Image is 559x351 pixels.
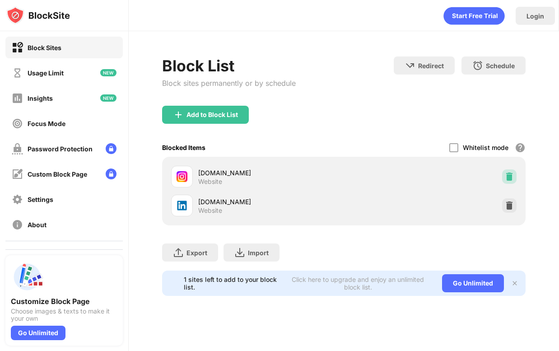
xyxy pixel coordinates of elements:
[198,178,222,186] div: Website
[12,168,23,180] img: customize-block-page-off.svg
[28,44,61,51] div: Block Sites
[177,171,187,182] img: favicons
[198,197,344,206] div: [DOMAIN_NAME]
[177,200,187,211] img: favicons
[28,120,65,127] div: Focus Mode
[28,221,47,229] div: About
[12,118,23,129] img: focus-off.svg
[162,144,205,151] div: Blocked Items
[526,12,544,20] div: Login
[463,144,508,151] div: Whitelist mode
[12,143,23,154] img: password-protection-off.svg
[285,276,431,291] div: Click here to upgrade and enjoy an unlimited block list.
[186,249,207,257] div: Export
[12,93,23,104] img: insights-off.svg
[248,249,269,257] div: Import
[12,194,23,205] img: settings-off.svg
[11,308,117,322] div: Choose images & texts to make it your own
[162,56,296,75] div: Block List
[28,170,87,178] div: Custom Block Page
[106,168,116,179] img: lock-menu.svg
[511,280,518,287] img: x-button.svg
[6,6,70,24] img: logo-blocksite.svg
[28,94,53,102] div: Insights
[486,62,515,70] div: Schedule
[198,168,344,178] div: [DOMAIN_NAME]
[12,219,23,230] img: about-off.svg
[418,62,444,70] div: Redirect
[28,196,53,203] div: Settings
[100,69,116,76] img: new-icon.svg
[28,145,93,153] div: Password Protection
[28,69,64,77] div: Usage Limit
[106,143,116,154] img: lock-menu.svg
[11,326,65,340] div: Go Unlimited
[11,261,43,293] img: push-custom-page.svg
[162,79,296,88] div: Block sites permanently or by schedule
[443,7,505,25] div: animation
[184,276,279,291] div: 1 sites left to add to your block list.
[11,297,117,306] div: Customize Block Page
[100,94,116,102] img: new-icon.svg
[198,206,222,215] div: Website
[12,42,23,53] img: block-on.svg
[12,67,23,79] img: time-usage-off.svg
[442,274,504,292] div: Go Unlimited
[186,111,238,118] div: Add to Block List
